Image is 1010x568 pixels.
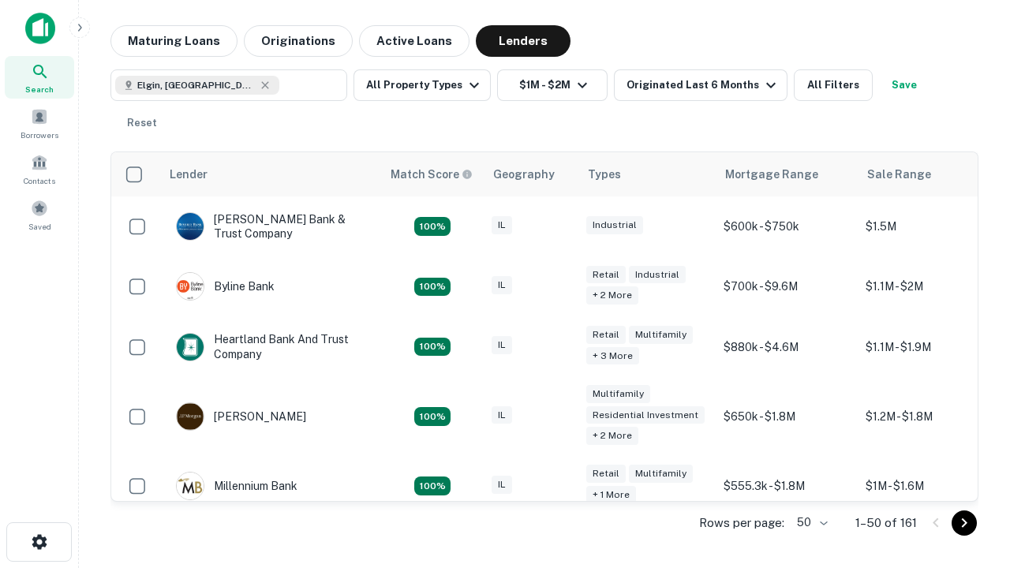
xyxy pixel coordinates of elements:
[855,514,917,532] p: 1–50 of 161
[177,473,204,499] img: picture
[586,486,636,504] div: + 1 more
[586,326,626,344] div: Retail
[176,212,365,241] div: [PERSON_NAME] Bank & Trust Company
[484,152,578,196] th: Geography
[725,165,818,184] div: Mortgage Range
[858,316,1000,376] td: $1.1M - $1.9M
[586,266,626,284] div: Retail
[858,456,1000,516] td: $1M - $1.6M
[858,152,1000,196] th: Sale Range
[586,385,650,403] div: Multifamily
[414,278,451,297] div: Matching Properties: 17, hasApolloMatch: undefined
[716,196,858,256] td: $600k - $750k
[493,165,555,184] div: Geography
[25,13,55,44] img: capitalize-icon.png
[858,377,1000,457] td: $1.2M - $1.8M
[176,402,306,431] div: [PERSON_NAME]
[177,334,204,361] img: picture
[586,216,643,234] div: Industrial
[716,256,858,316] td: $700k - $9.6M
[794,69,873,101] button: All Filters
[391,166,469,183] h6: Match Score
[858,196,1000,256] td: $1.5M
[170,165,208,184] div: Lender
[588,165,621,184] div: Types
[716,456,858,516] td: $555.3k - $1.8M
[627,76,780,95] div: Originated Last 6 Months
[24,174,55,187] span: Contacts
[716,152,858,196] th: Mortgage Range
[952,510,977,536] button: Go to next page
[110,25,238,57] button: Maturing Loans
[28,220,51,233] span: Saved
[497,69,608,101] button: $1M - $2M
[5,148,74,190] a: Contacts
[586,347,639,365] div: + 3 more
[879,69,930,101] button: Save your search to get updates of matches that match your search criteria.
[353,69,491,101] button: All Property Types
[586,427,638,445] div: + 2 more
[359,25,469,57] button: Active Loans
[586,465,626,483] div: Retail
[586,406,705,424] div: Residential Investment
[177,213,204,240] img: picture
[492,276,512,294] div: IL
[492,216,512,234] div: IL
[414,338,451,357] div: Matching Properties: 20, hasApolloMatch: undefined
[177,273,204,300] img: picture
[25,83,54,95] span: Search
[716,377,858,457] td: $650k - $1.8M
[391,166,473,183] div: Capitalize uses an advanced AI algorithm to match your search with the best lender. The match sco...
[586,286,638,305] div: + 2 more
[699,514,784,532] p: Rows per page:
[117,107,167,139] button: Reset
[492,476,512,494] div: IL
[578,152,716,196] th: Types
[244,25,353,57] button: Originations
[177,403,204,430] img: picture
[791,511,830,534] div: 50
[629,266,686,284] div: Industrial
[176,332,365,361] div: Heartland Bank And Trust Company
[629,465,693,483] div: Multifamily
[414,476,451,495] div: Matching Properties: 16, hasApolloMatch: undefined
[21,129,58,141] span: Borrowers
[176,272,275,301] div: Byline Bank
[176,472,297,500] div: Millennium Bank
[614,69,787,101] button: Originated Last 6 Months
[476,25,570,57] button: Lenders
[492,336,512,354] div: IL
[381,152,484,196] th: Capitalize uses an advanced AI algorithm to match your search with the best lender. The match sco...
[716,316,858,376] td: $880k - $4.6M
[867,165,931,184] div: Sale Range
[414,407,451,426] div: Matching Properties: 24, hasApolloMatch: undefined
[492,406,512,424] div: IL
[137,78,256,92] span: Elgin, [GEOGRAPHIC_DATA], [GEOGRAPHIC_DATA]
[931,442,1010,518] iframe: Chat Widget
[5,56,74,99] a: Search
[5,193,74,236] a: Saved
[858,256,1000,316] td: $1.1M - $2M
[414,217,451,236] div: Matching Properties: 28, hasApolloMatch: undefined
[160,152,381,196] th: Lender
[629,326,693,344] div: Multifamily
[5,102,74,144] a: Borrowers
